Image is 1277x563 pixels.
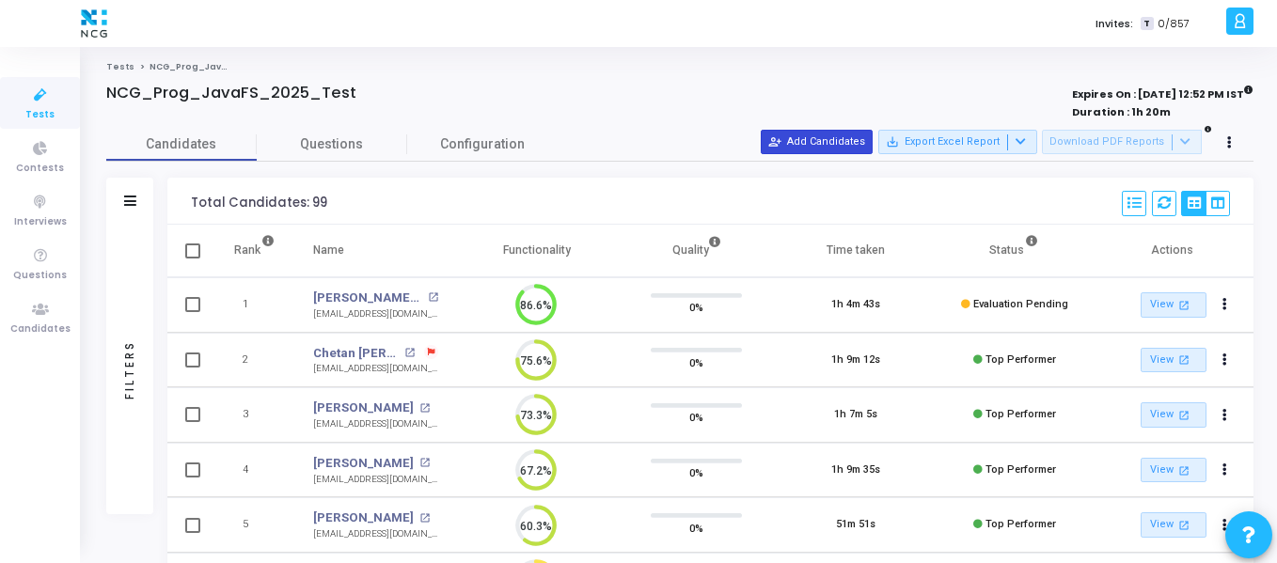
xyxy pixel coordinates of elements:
a: View [1141,402,1206,428]
span: Top Performer [985,408,1056,420]
div: Time taken [827,240,885,260]
span: 0% [689,408,703,427]
div: 1h 9m 12s [831,352,880,368]
label: Invites: [1096,16,1133,32]
td: 2 [214,333,294,388]
td: 5 [214,497,294,553]
span: 0% [689,518,703,537]
td: 1 [214,277,294,333]
div: 1h 9m 35s [831,462,880,478]
a: [PERSON_NAME] [313,399,414,417]
span: Contests [16,161,64,177]
th: Quality [617,225,776,277]
a: [PERSON_NAME][DEMOGRAPHIC_DATA] [313,289,423,307]
td: 3 [214,387,294,443]
button: Actions [1212,457,1238,483]
div: [EMAIL_ADDRESS][DOMAIN_NAME] [313,473,438,487]
span: Top Performer [985,463,1056,476]
span: Questions [13,268,67,284]
a: View [1141,292,1206,318]
a: [PERSON_NAME] [313,454,414,473]
div: [EMAIL_ADDRESS][DOMAIN_NAME] [313,307,438,321]
span: Configuration [440,134,525,154]
h4: NCG_Prog_JavaFS_2025_Test [106,84,356,102]
td: 4 [214,443,294,498]
mat-icon: open_in_new [1176,462,1192,478]
a: View [1141,512,1206,538]
span: 0% [689,352,703,371]
span: Tests [25,107,55,123]
span: Questions [257,134,407,154]
div: Name [313,240,344,260]
th: Status [935,225,1094,277]
mat-icon: save_alt [886,135,899,149]
mat-icon: person_add_alt [768,135,781,149]
div: 1h 4m 43s [831,297,880,313]
mat-icon: open_in_new [1176,407,1192,423]
span: Candidates [106,134,257,154]
a: Chetan [PERSON_NAME] [313,344,400,363]
mat-icon: open_in_new [1176,352,1192,368]
mat-icon: open_in_new [428,292,438,303]
span: 0% [689,298,703,317]
strong: Duration : 1h 20m [1072,104,1171,119]
button: Actions [1212,402,1238,429]
mat-icon: open_in_new [419,403,430,414]
button: Actions [1212,292,1238,319]
span: Evaluation Pending [973,298,1068,310]
mat-icon: open_in_new [419,458,430,468]
strong: Expires On : [DATE] 12:52 PM IST [1072,82,1253,102]
div: 1h 7m 5s [834,407,877,423]
mat-icon: open_in_new [404,348,415,358]
span: Top Performer [985,353,1056,366]
mat-icon: open_in_new [419,513,430,524]
span: Candidates [10,321,71,337]
div: View Options [1181,191,1230,216]
mat-icon: open_in_new [1176,517,1192,533]
div: [EMAIL_ADDRESS][DOMAIN_NAME] [313,417,438,431]
div: [EMAIL_ADDRESS][DOMAIN_NAME] [313,527,438,541]
span: NCG_Prog_JavaFS_2025_Test [150,61,297,72]
nav: breadcrumb [106,61,1253,73]
div: Filters [121,266,138,473]
th: Functionality [457,225,616,277]
a: View [1141,458,1206,483]
img: logo [76,5,112,42]
button: Actions [1212,512,1238,539]
a: Tests [106,61,134,72]
button: Download PDF Reports [1042,130,1202,154]
span: 0/857 [1158,16,1190,32]
th: Rank [214,225,294,277]
th: Actions [1095,225,1253,277]
div: 51m 51s [836,517,875,533]
span: T [1141,17,1153,31]
div: [EMAIL_ADDRESS][DOMAIN_NAME] [313,362,438,376]
button: Add Candidates [761,130,873,154]
button: Actions [1212,347,1238,373]
span: Interviews [14,214,67,230]
span: Top Performer [985,518,1056,530]
div: Total Candidates: 99 [191,195,327,211]
a: [PERSON_NAME] [313,508,414,527]
mat-icon: open_in_new [1176,297,1192,313]
span: 0% [689,463,703,482]
button: Export Excel Report [878,130,1037,154]
a: View [1141,348,1206,373]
